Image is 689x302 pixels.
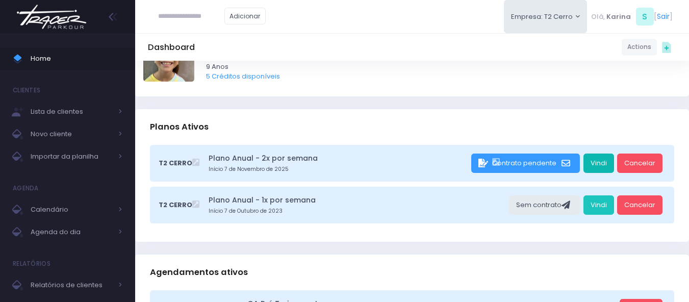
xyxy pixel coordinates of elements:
[209,207,506,215] small: Início 7 de Outubro de 2023
[148,42,195,53] h5: Dashboard
[31,105,112,118] span: Lista de clientes
[622,39,657,56] a: Actions
[617,154,662,173] a: Cancelar
[591,12,605,22] span: Olá,
[13,254,50,274] h4: Relatórios
[209,195,506,206] a: Plano Anual - 1x por semana
[31,225,112,239] span: Agenda do dia
[509,195,580,215] div: Sem contrato
[636,8,654,26] span: S
[13,178,39,198] h4: Agenda
[224,8,266,24] a: Adicionar
[150,112,209,141] h3: Planos Ativos
[209,165,468,173] small: Início 7 de Novembro de 2025
[31,279,112,292] span: Relatórios de clientes
[583,195,614,215] a: Vindi
[583,154,614,173] a: Vindi
[159,158,192,168] span: T2 Cerro
[31,52,122,65] span: Home
[209,153,468,164] a: Plano Anual - 2x por semana
[617,195,662,215] a: Cancelar
[206,62,668,72] span: 9 Anos
[206,71,280,81] a: 5 Créditos disponíveis
[31,128,112,141] span: Novo cliente
[150,258,248,287] h3: Agendamentos ativos
[31,150,112,163] span: Importar da planilha
[31,203,112,216] span: Calendário
[606,12,631,22] span: Karina
[492,158,556,168] span: Contrato pendente
[13,80,40,100] h4: Clientes
[657,11,670,22] a: Sair
[587,5,676,28] div: [ ]
[159,200,192,210] span: T2 Cerro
